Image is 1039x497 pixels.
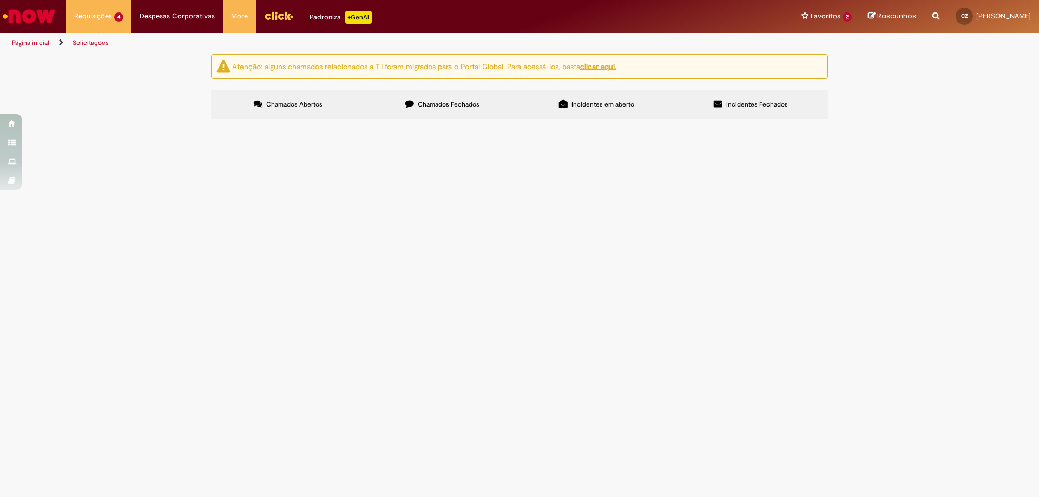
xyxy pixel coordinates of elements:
span: Despesas Corporativas [140,11,215,22]
span: Chamados Fechados [418,100,479,109]
a: Rascunhos [868,11,916,22]
span: [PERSON_NAME] [976,11,1031,21]
span: Rascunhos [877,11,916,21]
img: ServiceNow [1,5,57,27]
div: Padroniza [310,11,372,24]
ng-bind-html: Atenção: alguns chamados relacionados a T.I foram migrados para o Portal Global. Para acessá-los,... [232,61,616,71]
span: 4 [114,12,123,22]
span: Chamados Abertos [266,100,323,109]
a: Página inicial [12,38,49,47]
ul: Trilhas de página [8,33,685,53]
img: click_logo_yellow_360x200.png [264,8,293,24]
p: +GenAi [345,11,372,24]
span: More [231,11,248,22]
span: CZ [961,12,968,19]
a: Solicitações [73,38,109,47]
span: Favoritos [811,11,840,22]
span: Incidentes Fechados [726,100,788,109]
span: 2 [843,12,852,22]
span: Requisições [74,11,112,22]
a: clicar aqui. [580,61,616,71]
span: Incidentes em aberto [571,100,634,109]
